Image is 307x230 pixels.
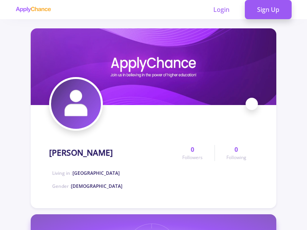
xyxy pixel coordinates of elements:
[234,145,238,154] span: 0
[31,28,276,105] img: Shaghayegh Momenicover image
[191,145,194,154] span: 0
[171,145,214,161] a: 0Followers
[49,148,113,158] h1: [PERSON_NAME]
[226,154,246,161] span: Following
[52,170,120,176] span: Living in :
[73,170,120,176] span: [GEOGRAPHIC_DATA]
[52,183,122,189] span: Gender :
[71,183,122,189] span: [DEMOGRAPHIC_DATA]
[215,145,258,161] a: 0Following
[182,154,203,161] span: Followers
[15,7,51,13] img: applychance logo text only
[51,79,101,129] img: Shaghayegh Momeniavatar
